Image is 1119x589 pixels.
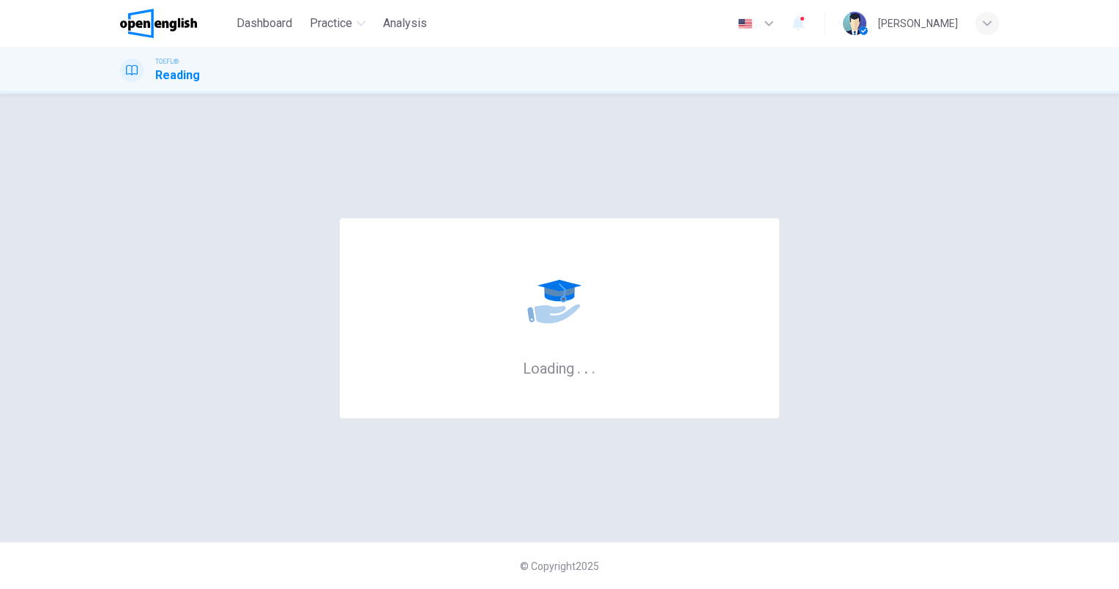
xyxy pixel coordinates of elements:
[304,10,371,37] button: Practice
[237,15,292,32] span: Dashboard
[736,18,754,29] img: en
[523,358,596,377] h6: Loading
[120,9,197,38] img: OpenEnglish logo
[520,560,599,572] span: © Copyright 2025
[576,355,581,379] h6: .
[843,12,866,35] img: Profile picture
[591,355,596,379] h6: .
[155,67,200,84] h1: Reading
[878,15,958,32] div: [PERSON_NAME]
[231,10,298,37] button: Dashboard
[310,15,352,32] span: Practice
[383,15,427,32] span: Analysis
[155,56,179,67] span: TOEFL®
[377,10,433,37] button: Analysis
[120,9,231,38] a: OpenEnglish logo
[584,355,589,379] h6: .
